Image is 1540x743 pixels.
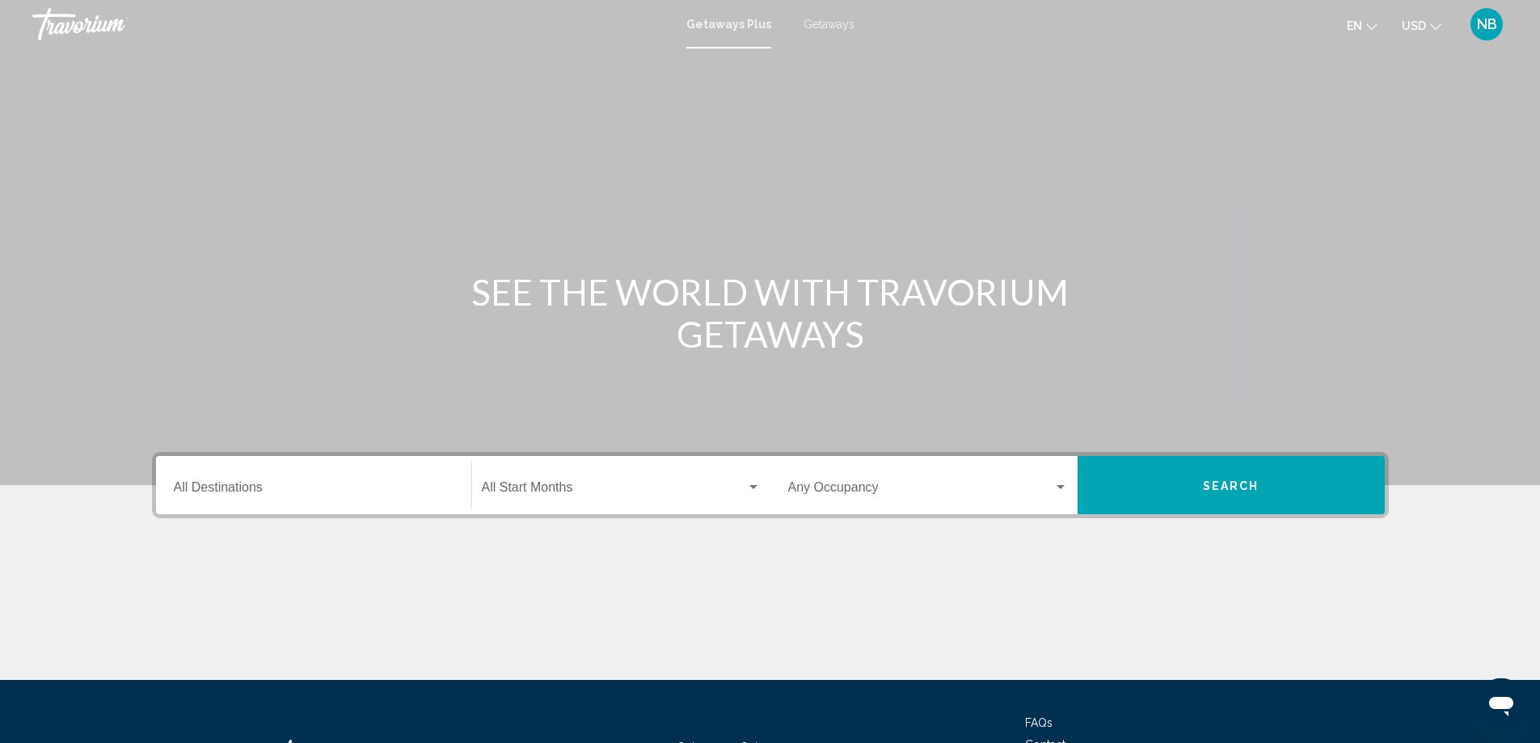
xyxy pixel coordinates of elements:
[686,18,771,31] a: Getaways Plus
[1477,16,1497,32] span: NB
[156,456,1385,514] div: Search widget
[1347,19,1362,32] span: en
[1402,19,1426,32] span: USD
[32,8,670,40] a: Travorium
[1078,456,1385,514] button: Search
[1347,14,1378,37] button: Change language
[1466,7,1508,41] button: User Menu
[467,271,1074,355] h1: SEE THE WORLD WITH TRAVORIUM GETAWAYS
[1475,678,1527,730] iframe: Button to launch messaging window
[1025,716,1053,729] a: FAQs
[1402,14,1441,37] button: Change currency
[1203,479,1259,492] span: Search
[804,18,854,31] a: Getaways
